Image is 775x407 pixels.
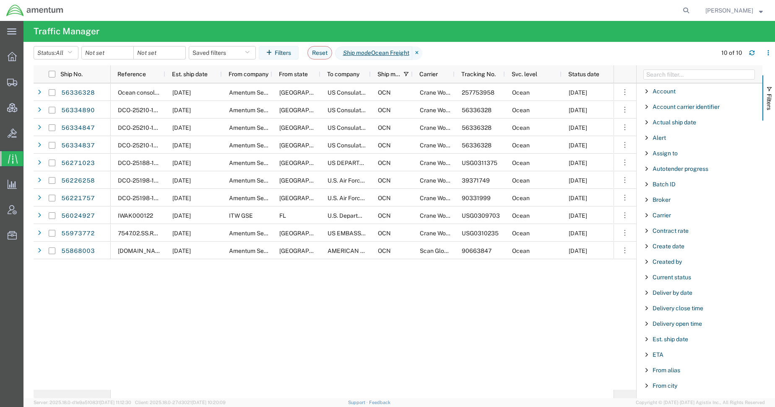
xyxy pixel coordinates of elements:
a: 56334890 [61,104,95,117]
span: Amentum Services, Inc [229,230,291,237]
span: Ship mode [377,71,400,77]
span: Delivery close time [653,305,703,312]
span: FL [279,212,286,219]
span: Amentum Services, Inc. [229,177,292,184]
span: DCO-25198-165600 [118,195,173,201]
span: TX [279,247,339,254]
span: Ocean [512,107,530,113]
span: 56336328 [462,142,492,149]
span: TX [279,160,339,166]
span: Contract rate [653,227,689,234]
a: 56336328 [61,86,95,100]
span: Crane Worldwide [420,142,466,149]
span: Ocean console 7/29- OMSS/ BLISS [118,89,211,96]
input: Filter Columns Input [643,70,755,80]
span: Ocean [512,89,530,96]
span: Svc. level [512,71,537,77]
span: 07/25/2025 [172,160,191,166]
span: From company [229,71,268,77]
span: US EMBASSY JUBA, SOUTH SUDAN (EXO/GSO Shipping Unit) EXO/GSO Shipping Unit [328,230,621,237]
span: Crane Worldwide [420,177,466,184]
span: 07/14/2025 [569,212,587,219]
span: OCN [378,177,391,184]
span: Jason Champagne [705,6,753,15]
a: Feedback [369,400,390,405]
span: Actual ship date [653,119,696,126]
span: Tracking No. [461,71,496,77]
span: 90663847 [462,247,492,254]
span: OCN [378,230,391,237]
span: From city [653,382,677,389]
span: Alert [653,134,666,141]
span: Est. ship date [172,71,208,77]
span: [DATE] 11:12:30 [100,400,131,405]
span: 07/28/2025 [172,177,191,184]
span: Ocean [512,177,530,184]
span: Ocean [512,212,530,219]
span: Amentum Services, Inc [229,89,291,96]
span: 07/29/2025 [172,142,191,149]
div: Filter List 67 Filters [637,83,762,398]
span: 07/29/2025 [569,247,587,254]
span: Autotender progress [653,165,708,172]
span: US Consulate General [328,124,387,131]
span: To company [327,71,359,77]
span: DCO-25210-166075 [118,124,172,131]
span: AMERICAN EMBASSY COTONOU [328,247,419,254]
button: Reset [307,46,332,59]
span: ITW GSE [229,212,253,219]
span: Crane Worldwide [420,160,466,166]
span: US Consulate General [328,89,387,96]
a: 56221757 [61,192,95,205]
span: TX [279,89,339,96]
span: U.S. Air Forces in Europe, HQ [328,195,445,201]
span: 39371749 [462,177,490,184]
span: Ship No. [60,71,83,77]
span: 07/03/2025 [172,230,191,237]
span: TX [279,124,339,131]
span: 7467.019.01.1004.SHIP.BJ [118,247,166,254]
span: Amentum Services, Inc. [229,160,292,166]
span: TX [279,107,339,113]
span: 7547.02.SS.RC.0003 [118,230,174,237]
button: Saved filters [189,46,256,59]
span: Ocean [512,230,530,237]
span: Amentum Services, Inc. [229,195,292,201]
span: Crane Worldwide [420,107,466,113]
span: US Consulate General [328,107,387,113]
span: 08/05/2025 [569,160,587,166]
span: Server: 2025.18.0-d1e9a510831 [34,400,131,405]
span: 07/30/2025 [172,89,191,96]
button: Filters [259,46,299,59]
span: USG0311375 [462,160,497,166]
span: 56336328 [462,124,492,131]
span: Scan Global Logistics [420,247,478,254]
a: 56024927 [61,209,95,223]
span: US DEPARTMENT OF DEFENSE -USAF [328,160,432,166]
span: OCN [378,124,391,131]
a: 56334847 [61,121,95,135]
span: Copyright © [DATE]-[DATE] Agistix Inc., All Rights Reserved [636,399,765,406]
span: Crane Worldwide [420,230,466,237]
span: Est. ship date [653,336,688,343]
span: 06/27/2025 [172,247,191,254]
span: 56336328 [462,107,492,113]
span: Account [653,88,676,95]
span: ETA [653,351,663,358]
span: IWAK000122 [118,212,153,219]
span: DCO-25188-165027 [118,160,172,166]
a: 56271023 [61,157,95,170]
span: Crane Worldwide [420,124,466,131]
span: From state [279,71,308,77]
button: Status:All [34,46,78,59]
span: TX [279,142,339,149]
span: Filters [766,94,772,110]
span: [DATE] 10:20:09 [192,400,226,405]
span: Amentum Services, Inc. [229,142,292,149]
span: 07/29/2025 [172,107,191,113]
span: OCN [378,247,391,254]
span: US Consulate General [328,142,387,149]
input: Not set [82,46,133,59]
span: OCN [378,212,391,219]
span: Assign to [653,150,678,157]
